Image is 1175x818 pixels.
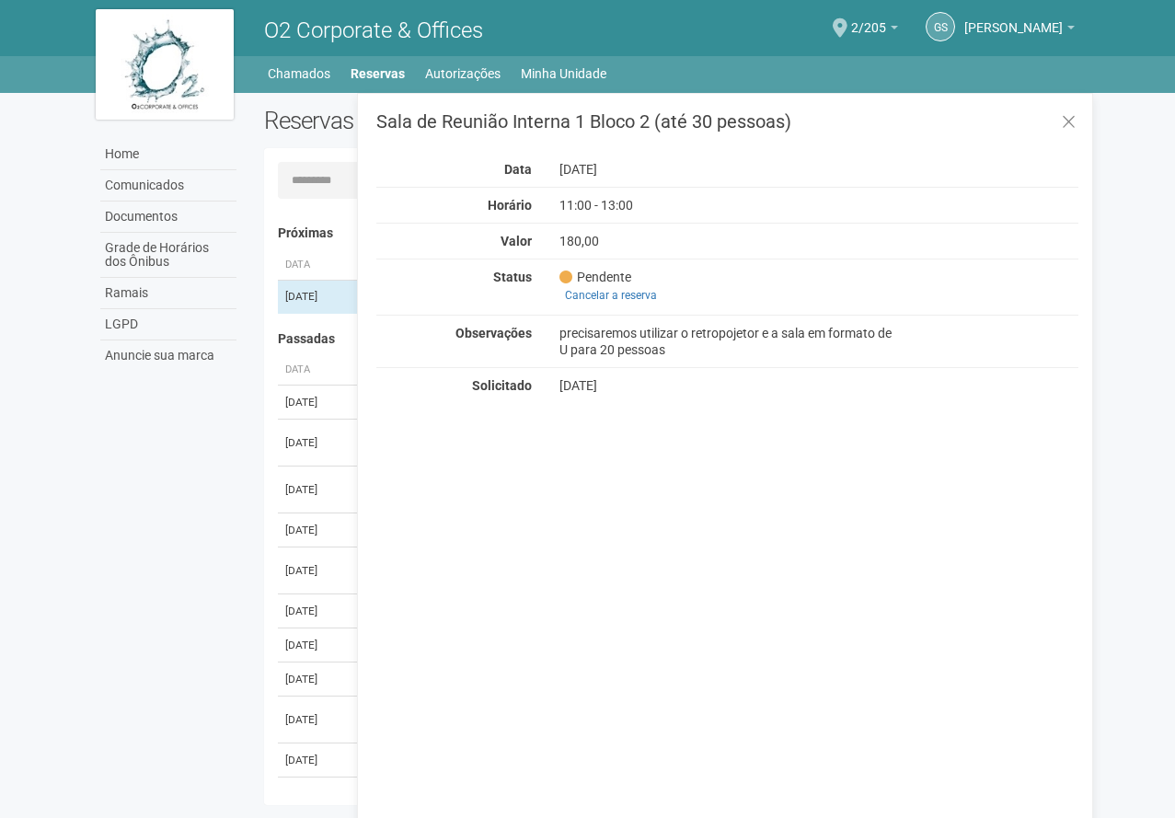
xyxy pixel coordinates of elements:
[964,23,1075,38] a: [PERSON_NAME]
[278,743,351,778] td: [DATE]
[278,280,351,314] td: [DATE]
[546,161,911,178] div: [DATE]
[264,107,658,134] h2: Reservas
[264,17,483,43] span: O2 Corporate & Offices
[268,61,330,86] a: Chamados
[278,467,351,513] td: [DATE]
[351,743,882,778] td: Sala de Reunião Interna 2 Bloco 2 (até 30 pessoas)
[278,513,351,547] td: [DATE]
[351,662,882,697] td: Sala de Reunião Interna 2 Bloco 2 (até 30 pessoas)
[351,386,882,420] td: Sala de Reunião Interna 2 Bloco 2 (até 30 pessoas)
[100,278,236,309] a: Ramais
[559,285,662,305] a: Cancelar a reserva
[351,250,882,281] th: Área ou Serviço
[278,332,1066,346] h4: Passadas
[425,61,501,86] a: Autorizações
[351,420,882,467] td: Área Coffee Break (Pré-Função) Bloco 2
[278,697,351,743] td: [DATE]
[351,594,882,628] td: Sala de Reunião Interna 2 Bloco 2 (até 30 pessoas)
[351,355,882,386] th: Área ou Serviço
[851,23,898,38] a: 2/205
[376,112,1078,131] h3: Sala de Reunião Interna 1 Bloco 2 (até 30 pessoas)
[351,61,405,86] a: Reservas
[96,9,234,120] img: logo.jpg
[100,233,236,278] a: Grade de Horários dos Ônibus
[278,594,351,628] td: [DATE]
[100,309,236,340] a: LGPD
[278,628,351,662] td: [DATE]
[278,386,351,420] td: [DATE]
[546,197,911,213] div: 11:00 - 13:00
[926,12,955,41] a: GS
[278,420,351,467] td: [DATE]
[455,326,532,340] strong: Observações
[351,697,882,743] td: Sala de Reunião Interna 2 Bloco 2 (até 30 pessoas)
[278,226,1066,240] h4: Próximas
[501,234,532,248] strong: Valor
[472,378,532,393] strong: Solicitado
[964,3,1063,35] span: Gilberto Stiebler Filho
[559,269,631,285] span: Pendente
[278,355,351,386] th: Data
[100,202,236,233] a: Documentos
[546,233,911,249] div: 180,00
[546,325,911,358] div: precisaremos utilizar o retropojetor e a sala em formato de U para 20 pessoas
[521,61,606,86] a: Minha Unidade
[278,250,351,281] th: Data
[100,170,236,202] a: Comunicados
[488,198,532,213] strong: Horário
[351,513,882,547] td: Área Coffee Break (Pré-Função) Bloco 2
[851,3,886,35] span: 2/205
[546,377,911,394] div: [DATE]
[100,340,236,371] a: Anuncie sua marca
[278,547,351,594] td: [DATE]
[351,467,882,513] td: Sala de Reunião Interna 2 Bloco 2 (até 30 pessoas)
[493,270,532,284] strong: Status
[100,139,236,170] a: Home
[351,280,882,314] td: Sala de Reunião Interna 1 Bloco 2 (até 30 pessoas)
[351,547,882,594] td: Sala de Reunião Interna 2 Bloco 2 (até 30 pessoas)
[504,162,532,177] strong: Data
[351,628,882,662] td: Sala de Reunião Interna 2 Bloco 2 (até 30 pessoas)
[278,662,351,697] td: [DATE]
